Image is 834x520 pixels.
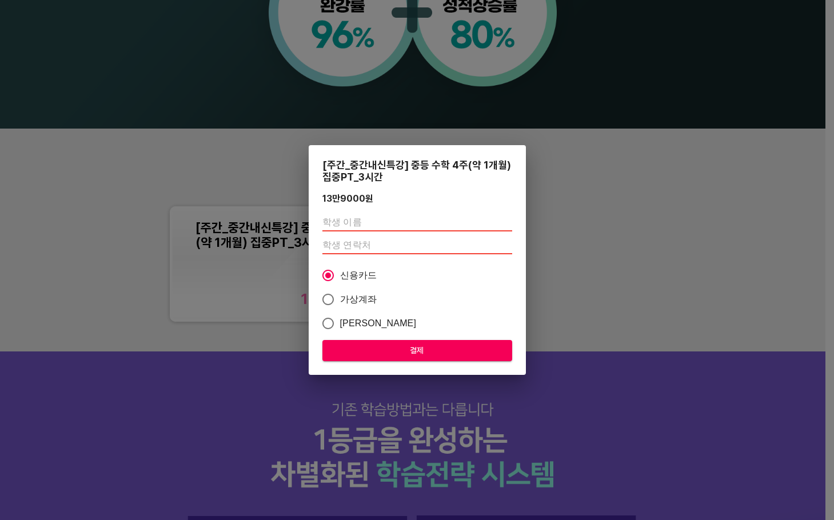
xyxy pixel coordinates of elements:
input: 학생 연락처 [322,236,512,254]
span: 결제 [332,343,503,358]
div: [주간_중간내신특강] 중등 수학 4주(약 1개월) 집중PT_3시간 [322,159,512,183]
span: 신용카드 [340,269,377,282]
button: 결제 [322,340,512,361]
span: [PERSON_NAME] [340,317,417,330]
span: 가상계좌 [340,293,377,306]
div: 13만9000 원 [322,193,373,204]
input: 학생 이름 [322,213,512,231]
